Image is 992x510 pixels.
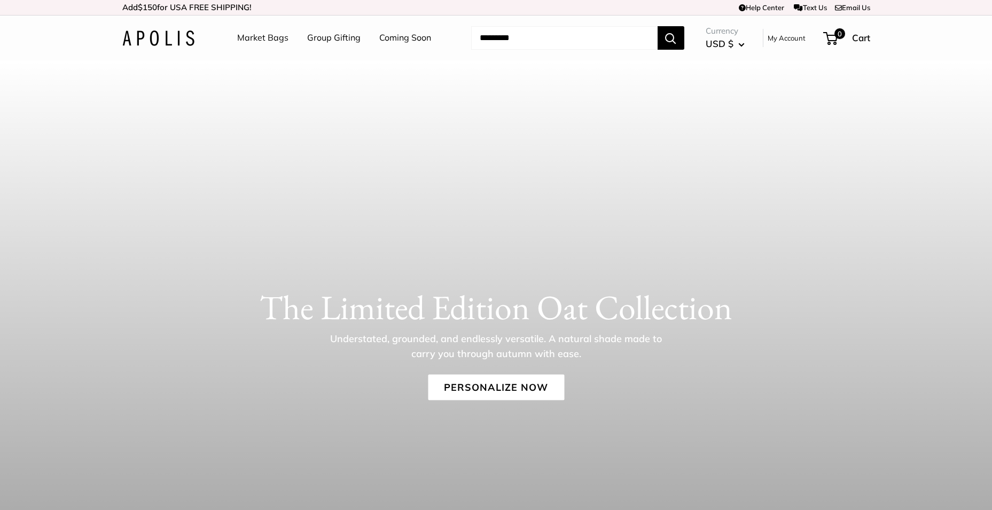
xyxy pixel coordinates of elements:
a: Text Us [794,3,826,12]
a: Market Bags [237,30,288,46]
p: Understated, grounded, and endlessly versatile. A natural shade made to carry you through autumn ... [323,331,670,361]
span: Cart [852,32,870,43]
a: Personalize Now [428,375,564,400]
input: Search... [471,26,658,50]
img: Apolis [122,30,194,46]
a: Help Center [739,3,784,12]
h1: The Limited Edition Oat Collection [122,287,870,328]
a: Group Gifting [307,30,361,46]
a: 0 Cart [824,29,870,47]
button: USD $ [706,35,745,52]
a: My Account [768,32,806,44]
a: Email Us [835,3,870,12]
span: 0 [834,28,845,39]
a: Coming Soon [379,30,431,46]
button: Search [658,26,684,50]
span: USD $ [706,38,733,49]
span: $150 [138,2,157,12]
span: Currency [706,24,745,38]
